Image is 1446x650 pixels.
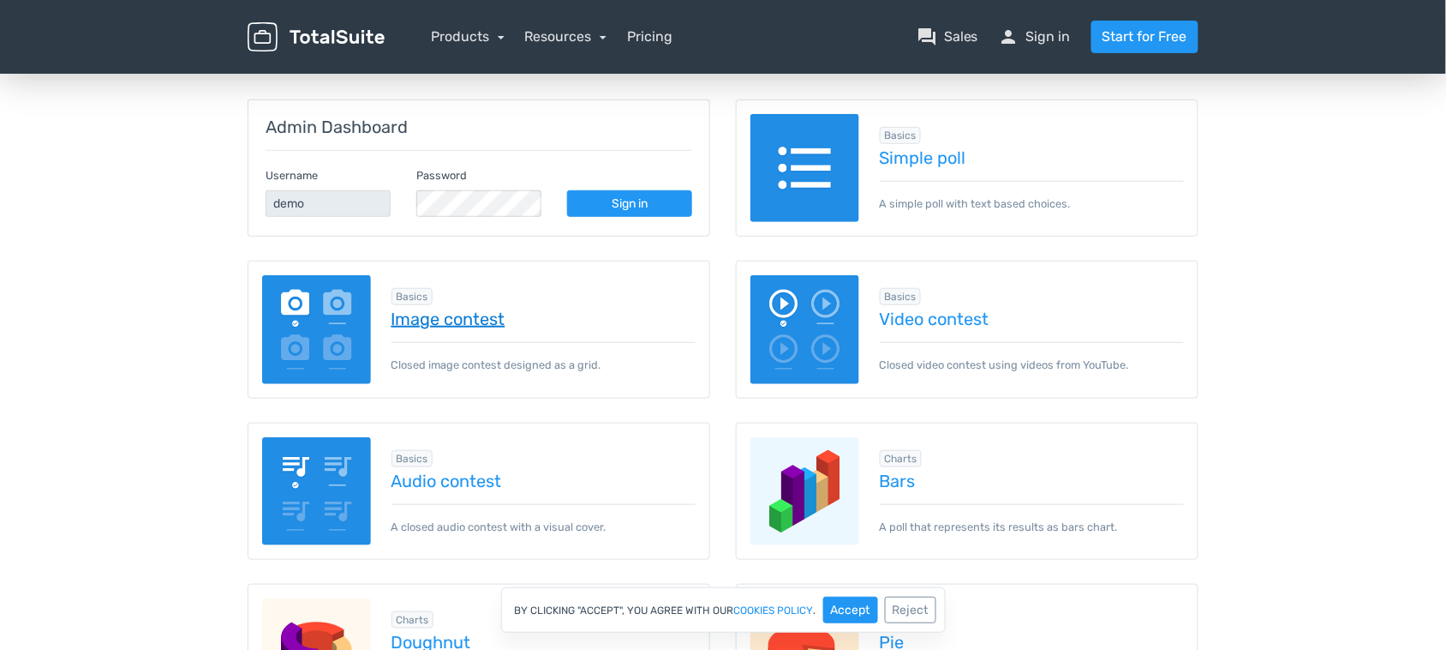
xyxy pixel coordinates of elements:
[880,450,923,467] span: Browse all in Charts
[917,27,937,47] span: question_answer
[248,22,385,52] img: TotalSuite for WordPress
[391,450,433,467] span: Browse all in Basics
[885,597,936,623] button: Reject
[416,167,467,184] label: Password
[391,342,696,373] p: Closed image contest designed as a grid.
[750,114,859,223] img: text-poll.png
[391,504,696,535] p: A closed audio contest with a visual cover.
[266,117,692,136] h5: Admin Dashboard
[431,28,505,45] a: Products
[1091,21,1198,53] a: Start for Free
[266,167,318,184] label: Username
[262,275,371,384] img: image-poll.png
[567,190,692,217] a: Sign in
[880,181,1185,212] p: A simple poll with text based choices.
[880,127,922,144] span: Browse all in Basics
[917,27,978,47] a: question_answerSales
[880,310,1185,328] a: Video contest
[501,587,946,633] div: By clicking "Accept", you agree with our .
[880,472,1185,491] a: Bars
[525,28,607,45] a: Resources
[391,472,696,491] a: Audio contest
[880,504,1185,535] p: A poll that represents its results as bars chart.
[391,310,696,328] a: Image contest
[750,437,859,546] img: charts-bars.png
[823,597,878,623] button: Accept
[880,342,1185,373] p: Closed video contest using videos from YouTube.
[880,288,922,305] span: Browse all in Basics
[999,27,1019,47] span: person
[880,148,1185,167] a: Simple poll
[734,605,814,616] a: cookies policy
[750,275,859,384] img: video-poll.png
[262,437,371,546] img: audio-poll.png
[999,27,1071,47] a: personSign in
[627,27,672,47] a: Pricing
[391,288,433,305] span: Browse all in Basics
